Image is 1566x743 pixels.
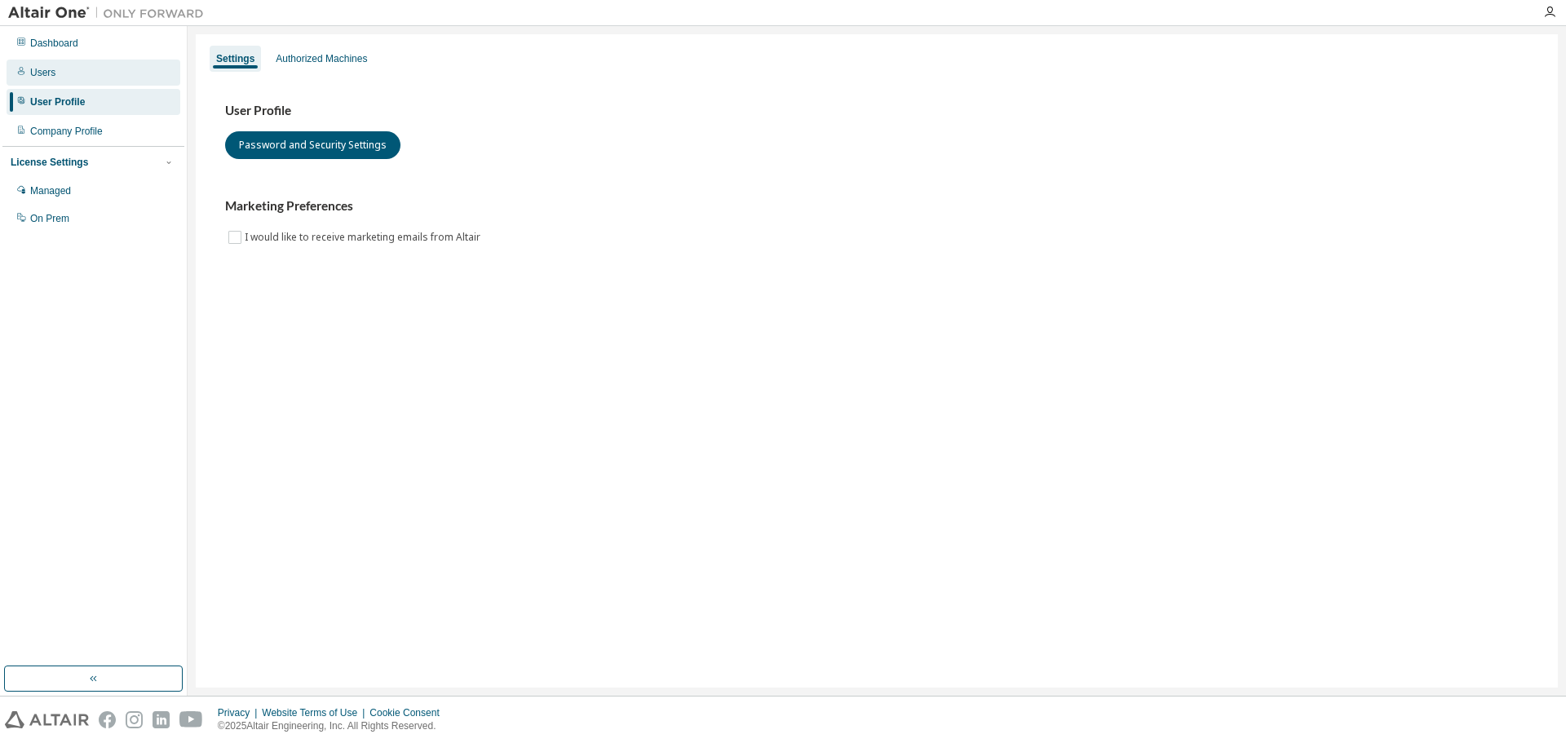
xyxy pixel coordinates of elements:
h3: User Profile [225,103,1528,119]
button: Password and Security Settings [225,131,400,159]
div: Users [30,66,55,79]
img: instagram.svg [126,711,143,728]
img: facebook.svg [99,711,116,728]
div: Authorized Machines [276,52,367,65]
div: Privacy [218,706,262,719]
div: Company Profile [30,125,103,138]
div: License Settings [11,156,88,169]
img: linkedin.svg [153,711,170,728]
p: © 2025 Altair Engineering, Inc. All Rights Reserved. [218,719,449,733]
div: Dashboard [30,37,78,50]
label: I would like to receive marketing emails from Altair [245,228,484,247]
div: Website Terms of Use [262,706,369,719]
img: youtube.svg [179,711,203,728]
div: Cookie Consent [369,706,449,719]
div: Settings [216,52,254,65]
h3: Marketing Preferences [225,198,1528,214]
div: User Profile [30,95,85,108]
img: altair_logo.svg [5,711,89,728]
img: Altair One [8,5,212,21]
div: Managed [30,184,71,197]
div: On Prem [30,212,69,225]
